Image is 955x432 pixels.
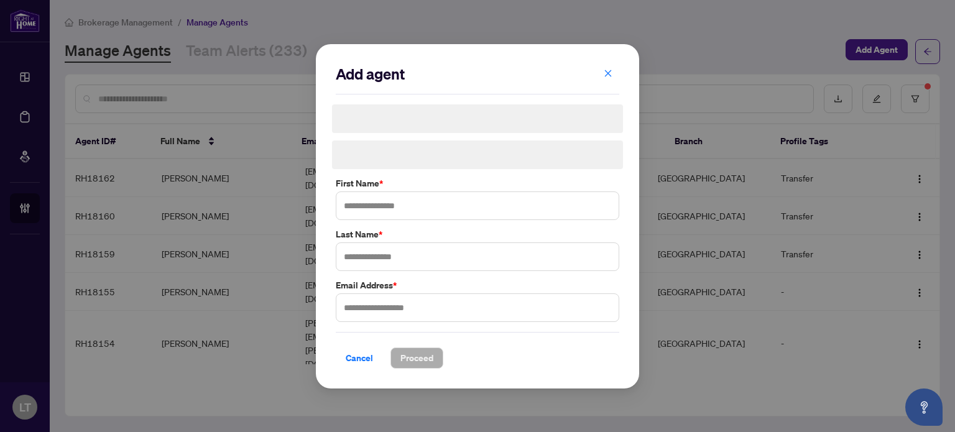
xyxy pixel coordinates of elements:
[905,388,943,426] button: Open asap
[336,278,619,292] label: Email Address
[336,177,619,190] label: First Name
[346,347,373,367] span: Cancel
[336,64,619,84] h2: Add agent
[604,68,612,77] span: close
[336,347,383,368] button: Cancel
[390,347,443,368] button: Proceed
[336,227,619,241] label: Last Name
